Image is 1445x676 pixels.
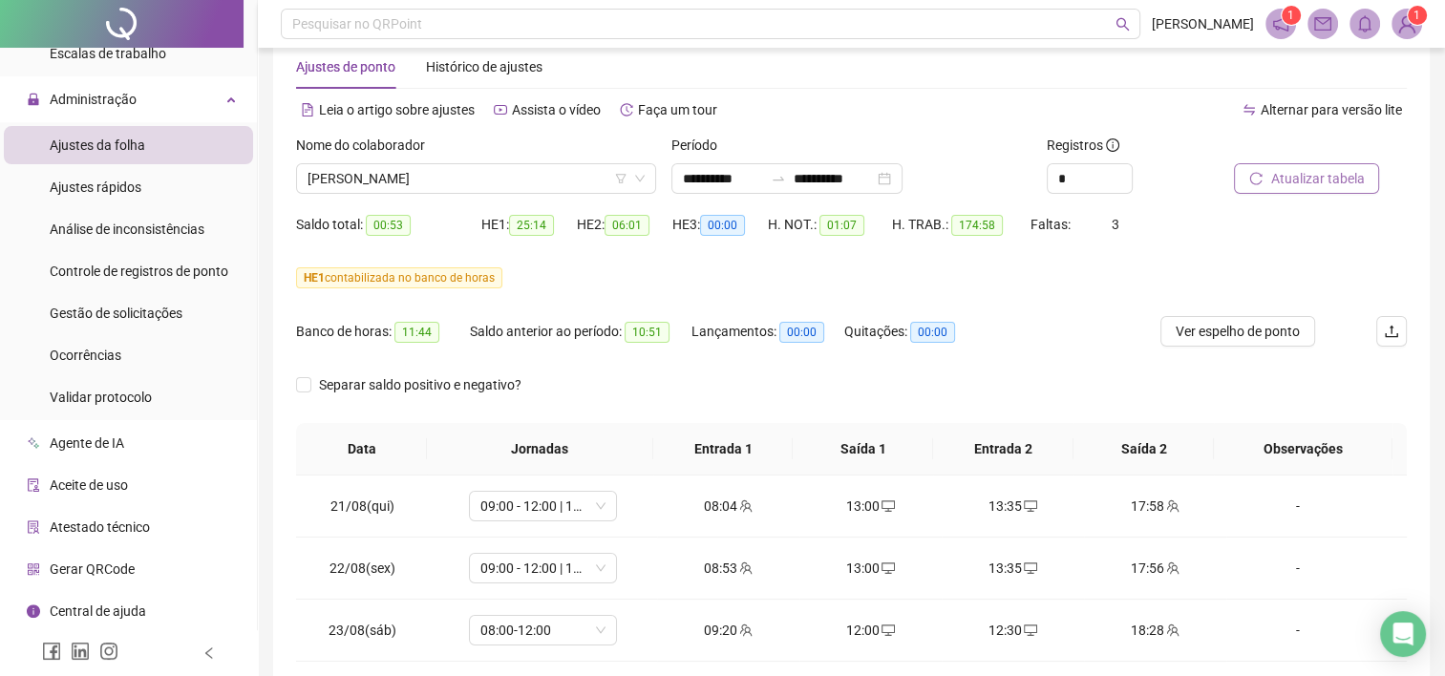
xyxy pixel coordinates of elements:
[308,164,645,193] span: DANIEL SANTIAGO FREIRE
[700,215,745,236] span: 00:00
[394,322,439,343] span: 11:44
[672,558,784,579] div: 08:53
[1272,15,1289,32] span: notification
[50,435,124,451] span: Agente de IA
[634,173,646,184] span: down
[1234,163,1379,194] button: Atualizar tabela
[27,520,40,534] span: solution
[737,623,753,637] span: team
[99,642,118,661] span: instagram
[480,616,606,644] span: 08:00-12:00
[1152,13,1254,34] span: [PERSON_NAME]
[1384,324,1399,339] span: upload
[880,499,895,513] span: desktop
[1249,172,1263,185] span: reload
[296,135,437,156] label: Nome do colaborador
[50,519,150,535] span: Atestado técnico
[509,215,554,236] span: 25:14
[1047,135,1119,156] span: Registros
[71,642,90,661] span: linkedin
[1356,15,1373,32] span: bell
[50,306,182,321] span: Gestão de solicitações
[296,267,502,288] span: contabilizada no banco de horas
[202,646,216,660] span: left
[1261,102,1402,117] span: Alternar para versão lite
[672,214,768,236] div: HE 3:
[691,321,844,343] div: Lançamentos:
[27,478,40,492] span: audit
[470,321,691,343] div: Saldo anterior ao período:
[1116,17,1130,32] span: search
[1242,496,1354,517] div: -
[319,102,475,117] span: Leia o artigo sobre ajustes
[672,620,784,641] div: 09:20
[671,135,730,156] label: Período
[605,215,649,236] span: 06:01
[296,423,427,475] th: Data
[27,93,40,106] span: lock
[1214,423,1392,475] th: Observações
[1408,6,1427,25] sup: Atualize o seu contato no menu Meus Dados
[329,560,395,576] span: 22/08(sex)
[311,374,529,395] span: Separar saldo positivo e negativo?
[1242,620,1354,641] div: -
[1073,423,1214,475] th: Saída 2
[50,264,228,279] span: Controle de registros de ponto
[330,498,394,514] span: 21/08(qui)
[50,180,141,195] span: Ajustes rápidos
[304,271,325,285] span: HE 1
[737,499,753,513] span: team
[426,59,542,74] span: Histórico de ajustes
[1380,611,1426,657] div: Open Intercom Messenger
[1242,558,1354,579] div: -
[427,423,653,475] th: Jornadas
[933,423,1073,475] th: Entrada 2
[815,620,926,641] div: 12:00
[301,103,314,116] span: file-text
[880,623,895,637] span: desktop
[577,214,672,236] div: HE 2:
[42,642,61,661] span: facebook
[50,477,128,493] span: Aceite de uso
[296,214,481,236] div: Saldo total:
[1022,499,1037,513] span: desktop
[957,620,1069,641] div: 12:30
[481,214,577,236] div: HE 1:
[737,561,753,575] span: team
[625,322,669,343] span: 10:51
[27,604,40,618] span: info-circle
[1099,620,1211,641] div: 18:28
[480,554,606,582] span: 09:00 - 12:00 | 13:00 - 18:00
[779,322,824,343] span: 00:00
[1229,438,1377,459] span: Observações
[815,496,926,517] div: 13:00
[1112,217,1119,232] span: 3
[1287,9,1294,22] span: 1
[892,214,1031,236] div: H. TRAB.:
[819,215,864,236] span: 01:07
[615,173,627,184] span: filter
[296,59,395,74] span: Ajustes de ponto
[512,102,601,117] span: Assista o vídeo
[793,423,933,475] th: Saída 1
[1164,499,1179,513] span: team
[1270,168,1364,189] span: Atualizar tabela
[957,496,1069,517] div: 13:35
[1099,496,1211,517] div: 17:58
[880,561,895,575] span: desktop
[50,137,145,153] span: Ajustes da folha
[1160,316,1315,347] button: Ver espelho de ponto
[771,171,786,186] span: to
[50,348,121,363] span: Ocorrências
[620,103,633,116] span: history
[366,215,411,236] span: 00:53
[1413,9,1420,22] span: 1
[1022,623,1037,637] span: desktop
[1106,138,1119,152] span: info-circle
[296,321,470,343] div: Banco de horas:
[957,558,1069,579] div: 13:35
[638,102,717,117] span: Faça um tour
[844,321,983,343] div: Quitações:
[494,103,507,116] span: youtube
[653,423,794,475] th: Entrada 1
